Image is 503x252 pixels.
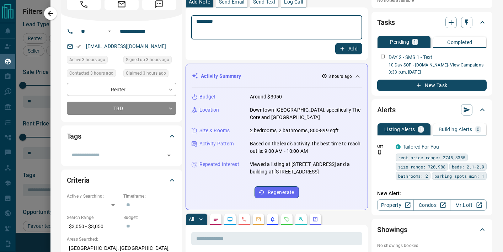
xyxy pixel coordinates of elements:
p: DAY 2 - SMS 1 - Text [389,54,433,61]
p: Activity Summary [201,73,241,80]
a: Tailored For You [403,144,439,150]
p: No showings booked [377,242,487,249]
div: Criteria [67,172,176,189]
div: Mon Aug 18 2025 [123,69,176,79]
p: 1 [413,39,416,44]
button: Open [164,150,174,160]
div: Mon Aug 18 2025 [67,56,120,66]
div: Mon Aug 18 2025 [67,69,120,79]
div: Showings [377,221,487,238]
span: Active 3 hours ago [69,56,105,63]
div: Tags [67,128,176,145]
p: Based on the lead's activity, the best time to reach out is: 9:00 AM - 10:00 AM [250,140,362,155]
div: condos.ca [396,144,401,149]
h2: Showings [377,224,407,235]
a: Condos [413,199,450,211]
svg: Email Verified [76,44,81,49]
p: Around $3050 [250,93,282,101]
span: Contacted 3 hours ago [69,70,113,77]
span: parking spots min: 1 [434,172,484,179]
p: 1 [419,127,422,132]
p: Search Range: [67,214,120,221]
p: Location [199,106,219,114]
div: TBD [67,102,176,115]
svg: Calls [241,216,247,222]
p: New Alert: [377,190,487,197]
button: New Task [377,80,487,91]
div: Alerts [377,101,487,118]
span: beds: 2.1-2.9 [452,163,484,170]
p: Listing Alerts [384,127,415,132]
p: Repeated Interest [199,161,239,168]
p: Completed [447,40,472,45]
p: Activity Pattern [199,140,234,148]
svg: Opportunities [298,216,304,222]
span: size range: 720,988 [398,163,445,170]
span: Claimed 3 hours ago [126,70,166,77]
h2: Tags [67,130,81,142]
p: Timeframe: [123,193,176,199]
svg: Emails [256,216,261,222]
h2: Tasks [377,17,395,28]
p: Viewed a listing at [STREET_ADDRESS] and a building at [STREET_ADDRESS] [250,161,362,176]
p: 0 [477,127,480,132]
p: Building Alerts [439,127,472,132]
span: bathrooms: 2 [398,172,428,179]
a: [EMAIL_ADDRESS][DOMAIN_NAME] [86,43,166,49]
svg: Notes [213,216,219,222]
p: Pending [390,39,409,44]
div: Mon Aug 18 2025 [123,56,176,66]
svg: Listing Alerts [270,216,275,222]
p: Budget [199,93,216,101]
p: 2 bedrooms, 2 bathrooms, 800-899 sqft [250,127,339,134]
p: Budget: [123,214,176,221]
svg: Lead Browsing Activity [227,216,233,222]
h2: Alerts [377,104,396,116]
svg: Push Notification Only [377,150,382,155]
button: Regenerate [255,186,299,198]
div: Renter [67,83,176,96]
span: rent price range: 2745,3355 [398,154,465,161]
p: Size & Rooms [199,127,230,134]
a: Property [377,199,414,211]
a: 10 Day SOP - [DOMAIN_NAME]- View Campaigns [389,63,483,68]
a: Mr.Loft [450,199,487,211]
span: Signed up 3 hours ago [126,56,169,63]
svg: Requests [284,216,290,222]
p: 3 hours ago [328,73,352,80]
p: Off [377,143,391,150]
p: Areas Searched: [67,236,176,242]
p: 3:33 p.m. [DATE] [389,69,487,75]
div: Activity Summary3 hours ago [192,70,362,83]
p: All [189,217,194,222]
p: Actively Searching: [67,193,120,199]
svg: Agent Actions [312,216,318,222]
button: Add [335,43,362,54]
p: $3,050 - $3,050 [67,221,120,232]
div: Tasks [377,14,487,31]
p: Downtown [GEOGRAPHIC_DATA], specifically The Core and [GEOGRAPHIC_DATA] [250,106,362,121]
h2: Criteria [67,175,90,186]
button: Open [105,27,114,36]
